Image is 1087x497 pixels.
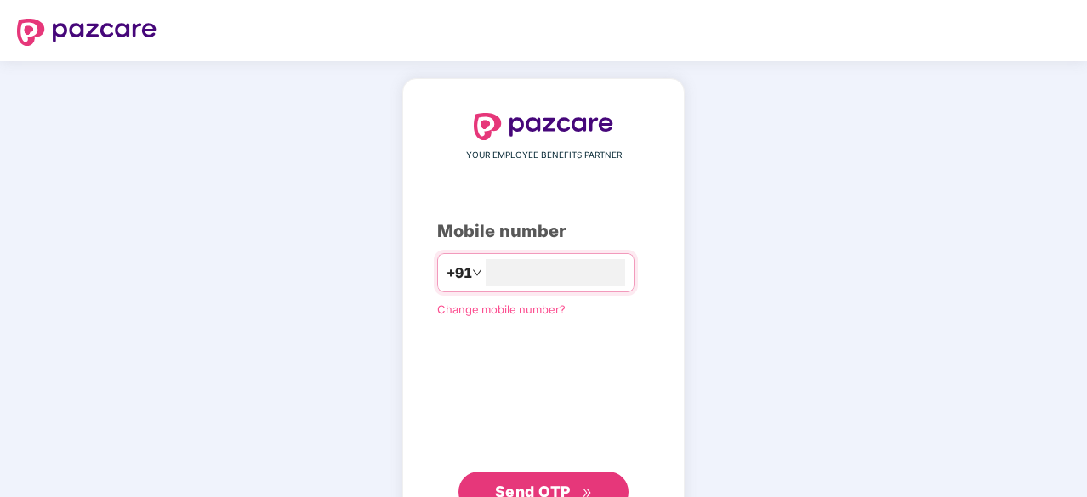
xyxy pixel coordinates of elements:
img: logo [17,19,157,46]
div: Mobile number [437,218,650,245]
span: +91 [447,263,472,284]
a: Change mobile number? [437,302,566,316]
img: logo [474,113,613,140]
span: down [472,268,482,278]
span: YOUR EMPLOYEE BENEFITS PARTNER [466,149,622,162]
